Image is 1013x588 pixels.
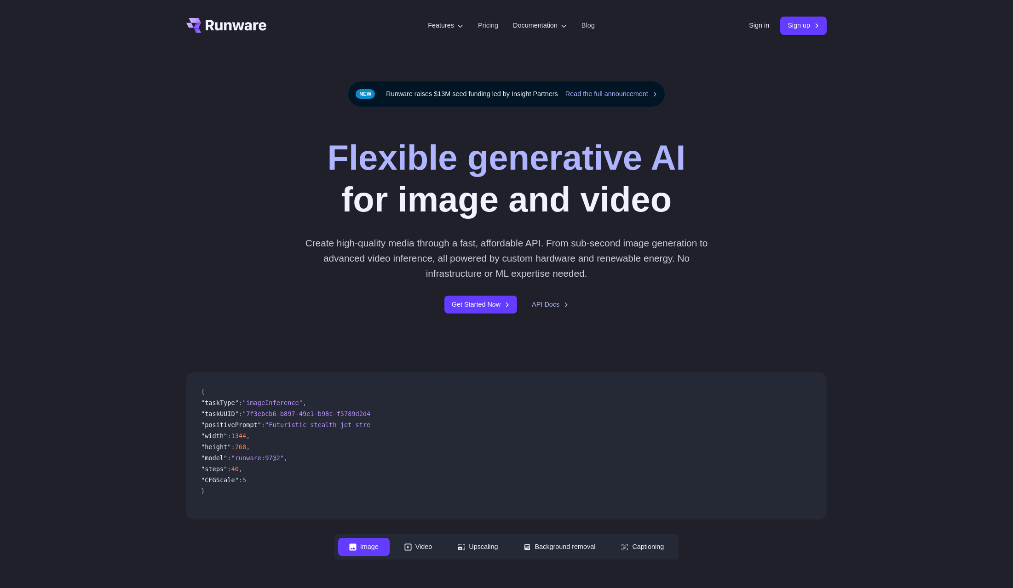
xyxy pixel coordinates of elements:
span: , [239,465,242,473]
span: : [227,465,231,473]
a: Sign in [749,20,769,31]
span: : [239,399,242,406]
span: 40 [231,465,238,473]
span: "model" [201,454,227,462]
span: : [239,476,242,484]
span: } [201,487,205,495]
span: "steps" [201,465,227,473]
span: , [246,432,250,440]
span: : [261,421,265,428]
span: "taskUUID" [201,410,239,417]
span: "height" [201,443,231,451]
a: API Docs [532,299,569,310]
span: 768 [235,443,247,451]
p: Create high-quality media through a fast, affordable API. From sub-second image generation to adv... [302,235,712,281]
a: Read the full announcement [565,89,657,99]
a: Sign up [780,17,827,34]
span: 5 [242,476,246,484]
span: , [246,443,250,451]
span: : [231,443,235,451]
label: Features [428,20,463,31]
span: "width" [201,432,227,440]
span: , [284,454,288,462]
a: Pricing [478,20,498,31]
span: "Futuristic stealth jet streaking through a neon-lit cityscape with glowing purple exhaust" [265,421,608,428]
span: "runware:97@2" [231,454,284,462]
button: Image [338,538,390,556]
strong: Flexible generative AI [328,138,686,177]
a: Get Started Now [444,296,517,314]
button: Background removal [512,538,606,556]
span: "7f3ebcb6-b897-49e1-b98c-f5789d2d40d7" [242,410,386,417]
span: : [227,432,231,440]
h1: for image and video [328,137,686,221]
span: "CFGScale" [201,476,239,484]
button: Captioning [610,538,675,556]
a: Blog [581,20,595,31]
a: Go to / [186,18,266,33]
button: Upscaling [447,538,509,556]
label: Documentation [513,20,567,31]
span: "taskType" [201,399,239,406]
span: 1344 [231,432,246,440]
span: "imageInference" [242,399,303,406]
span: , [303,399,306,406]
span: "positivePrompt" [201,421,261,428]
span: : [239,410,242,417]
button: Video [393,538,443,556]
span: { [201,388,205,395]
div: Runware raises $13M seed funding led by Insight Partners [348,81,665,107]
span: : [227,454,231,462]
